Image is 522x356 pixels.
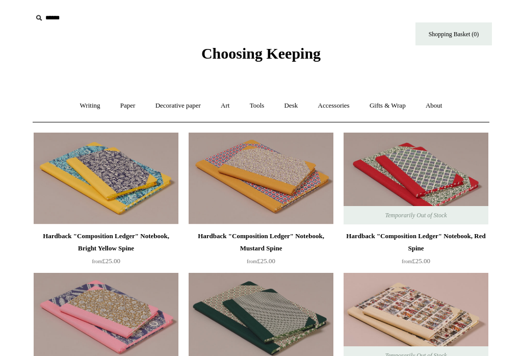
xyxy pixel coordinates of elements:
[34,133,178,224] img: Hardback "Composition Ledger" Notebook, Bright Yellow Spine
[189,133,333,224] a: Hardback "Composition Ledger" Notebook, Mustard Spine Hardback "Composition Ledger" Notebook, Mus...
[146,92,210,119] a: Decorative paper
[416,92,452,119] a: About
[92,259,102,264] span: from
[189,133,333,224] img: Hardback "Composition Ledger" Notebook, Mustard Spine
[111,92,145,119] a: Paper
[241,92,274,119] a: Tools
[201,53,321,60] a: Choosing Keeping
[247,257,275,265] span: £25.00
[92,257,120,265] span: £25.00
[346,230,486,255] div: Hardback "Composition Ledger" Notebook, Red Spine
[191,230,331,255] div: Hardback "Composition Ledger" Notebook, Mustard Spine
[189,230,333,272] a: Hardback "Composition Ledger" Notebook, Mustard Spine from£25.00
[402,259,412,264] span: from
[34,133,178,224] a: Hardback "Composition Ledger" Notebook, Bright Yellow Spine Hardback "Composition Ledger" Noteboo...
[375,206,457,224] span: Temporarily Out of Stock
[201,45,321,62] span: Choosing Keeping
[344,230,488,272] a: Hardback "Composition Ledger" Notebook, Red Spine from£25.00
[360,92,415,119] a: Gifts & Wrap
[275,92,307,119] a: Desk
[344,133,488,224] img: Hardback "Composition Ledger" Notebook, Red Spine
[344,133,488,224] a: Hardback "Composition Ledger" Notebook, Red Spine Hardback "Composition Ledger" Notebook, Red Spi...
[402,257,430,265] span: £25.00
[415,22,492,45] a: Shopping Basket (0)
[247,259,257,264] span: from
[309,92,359,119] a: Accessories
[36,230,176,255] div: Hardback "Composition Ledger" Notebook, Bright Yellow Spine
[34,230,178,272] a: Hardback "Composition Ledger" Notebook, Bright Yellow Spine from£25.00
[212,92,239,119] a: Art
[71,92,110,119] a: Writing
